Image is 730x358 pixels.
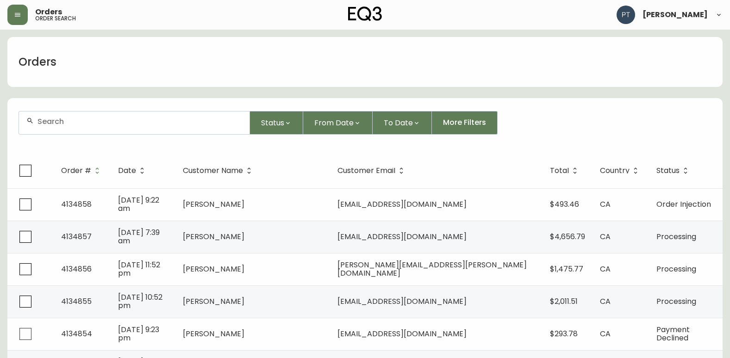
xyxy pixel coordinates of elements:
[118,324,159,343] span: [DATE] 9:23 pm
[617,6,635,24] img: 986dcd8e1aab7847125929f325458823
[303,111,373,135] button: From Date
[373,111,432,135] button: To Date
[183,296,244,307] span: [PERSON_NAME]
[656,264,696,274] span: Processing
[337,168,395,173] span: Customer Email
[183,328,244,339] span: [PERSON_NAME]
[600,231,611,242] span: CA
[600,199,611,210] span: CA
[550,231,585,242] span: $4,656.79
[656,168,680,173] span: Status
[35,16,76,21] h5: order search
[550,199,579,210] span: $493.46
[61,328,92,339] span: 4134854
[337,231,467,242] span: [EMAIL_ADDRESS][DOMAIN_NAME]
[337,296,467,307] span: [EMAIL_ADDRESS][DOMAIN_NAME]
[118,227,160,246] span: [DATE] 7:39 am
[656,231,696,242] span: Processing
[550,167,581,175] span: Total
[183,199,244,210] span: [PERSON_NAME]
[550,296,578,307] span: $2,011.51
[550,168,569,173] span: Total
[183,167,255,175] span: Customer Name
[61,199,92,210] span: 4134858
[118,167,148,175] span: Date
[183,264,244,274] span: [PERSON_NAME]
[348,6,382,21] img: logo
[656,296,696,307] span: Processing
[550,328,578,339] span: $293.78
[337,259,527,278] span: [PERSON_NAME][EMAIL_ADDRESS][PERSON_NAME][DOMAIN_NAME]
[61,296,92,307] span: 4134855
[432,111,498,135] button: More Filters
[250,111,303,135] button: Status
[656,199,711,210] span: Order Injection
[118,168,136,173] span: Date
[337,328,467,339] span: [EMAIL_ADDRESS][DOMAIN_NAME]
[337,167,407,175] span: Customer Email
[261,117,284,129] span: Status
[600,296,611,307] span: CA
[118,195,159,214] span: [DATE] 9:22 am
[600,167,642,175] span: Country
[600,264,611,274] span: CA
[61,167,103,175] span: Order #
[656,167,692,175] span: Status
[600,168,630,173] span: Country
[600,328,611,339] span: CA
[183,168,243,173] span: Customer Name
[61,264,92,274] span: 4134856
[118,292,162,311] span: [DATE] 10:52 pm
[35,8,62,16] span: Orders
[337,199,467,210] span: [EMAIL_ADDRESS][DOMAIN_NAME]
[61,231,92,242] span: 4134857
[384,117,413,129] span: To Date
[19,54,56,70] h1: Orders
[443,117,486,128] span: More Filters
[643,11,708,19] span: [PERSON_NAME]
[656,324,690,343] span: Payment Declined
[118,259,160,278] span: [DATE] 11:52 pm
[183,231,244,242] span: [PERSON_NAME]
[550,264,583,274] span: $1,475.77
[61,168,91,173] span: Order #
[314,117,354,129] span: From Date
[37,117,242,126] input: Search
